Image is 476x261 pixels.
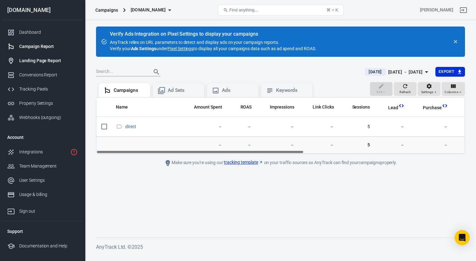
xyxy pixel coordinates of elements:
div: Ad Sets [168,87,199,94]
a: User Settings [2,173,83,187]
span: － [380,142,405,148]
span: － [415,124,448,130]
span: － [232,124,252,130]
li: Account [2,130,83,145]
span: Amount Spent [194,104,222,110]
a: Campaign Report [2,39,83,54]
div: Keywords [276,87,308,94]
svg: This column is calculated from AnyTrack real-time data [442,103,448,109]
div: Verify Ads Integration on Pixel Settings to display your campaigns [110,31,316,37]
div: Integrations [19,149,68,155]
span: ROAS [241,104,252,110]
a: direct [125,124,136,129]
span: － [186,124,222,130]
div: AnyTrack relies on URL parameters to detect and display ads on your campaign reports. Verify your... [110,32,316,52]
h6: AnyTrack Ltd. © 2025 [96,243,465,251]
span: Purchase [415,105,442,111]
span: － [304,124,334,130]
div: Campaigns [114,87,145,94]
div: Property Settings [19,100,78,107]
a: Webhooks (outgoing) [2,110,83,125]
div: Campaign Report [19,43,78,50]
div: Landing Page Report [19,57,78,64]
a: Tracking Pixels [2,82,83,96]
a: Sign out [456,3,471,18]
span: － [232,142,252,148]
svg: 1 networks not verified yet [70,148,78,156]
span: The number of clicks on links within the ad that led to advertiser-specified destinations [304,103,334,111]
a: Integrations [2,145,83,159]
span: Impressions [270,104,294,110]
svg: Direct [116,123,123,130]
span: The total return on ad spend [241,103,252,111]
a: Property Settings [2,96,83,110]
div: [DATE] － [DATE] [388,68,423,76]
span: － [304,142,334,148]
span: The number of clicks on links within the ad that led to advertiser-specified destinations [313,103,334,111]
span: The estimated total amount of money you've spent on your campaign, ad set or ad during its schedule. [186,103,222,111]
span: － [415,142,448,148]
span: － [186,142,222,148]
div: ⌘ + K [326,8,338,12]
span: Purchase [423,105,442,111]
span: Lead [380,105,398,111]
span: Name [116,104,128,110]
a: Conversions Report [2,68,83,82]
span: Settings [421,89,433,95]
span: Link Clicks [313,104,334,110]
a: tracking template [224,159,263,166]
button: Refresh [394,82,416,96]
span: The number of times your ads were on screen. [262,103,294,111]
span: 5 [344,124,370,130]
input: Search... [96,68,146,76]
a: Dashboard [2,25,83,39]
span: Lead [388,105,398,111]
span: Sessions [352,104,370,110]
button: [DOMAIN_NAME] [128,4,173,16]
button: [DATE][DATE] － [DATE] [360,67,435,77]
div: Dashboard [19,29,78,36]
span: Sessions [344,104,370,110]
div: Usage & billing [19,191,78,198]
span: － [262,142,294,148]
span: － [380,124,405,130]
a: Sign out [2,202,83,218]
span: The estimated total amount of money you've spent on your campaign, ad set or ad during its schedule. [194,103,222,111]
span: direct [125,124,137,129]
span: Find anything... [229,8,258,12]
div: User Settings [19,177,78,184]
div: Campaigns [95,7,118,13]
button: Export [435,67,465,77]
a: Pixel Settings [167,45,193,52]
div: Account id: jKzc0AbW [420,7,453,13]
div: Tracking Pixels [19,86,78,92]
span: vitorama.com [131,6,166,14]
button: Settings [418,82,440,96]
span: The total return on ad spend [232,103,252,111]
button: Find anything...⌘ + K [218,5,344,15]
span: Name [116,104,136,110]
div: Webhooks (outgoing) [19,114,78,121]
div: Ads [222,87,253,94]
span: Refresh [399,89,411,95]
strong: Ads Settings [131,46,156,51]
div: Team Management [19,163,78,169]
div: Conversions Report [19,72,78,78]
a: Landing Page Report [2,54,83,68]
span: 5 [344,142,370,148]
div: Documentation and Help [19,243,78,249]
li: Support [2,224,83,239]
div: scrollable content [96,98,465,154]
button: close [451,37,460,46]
button: Columns [442,82,465,96]
span: The number of times your ads were on screen. [270,103,294,111]
div: [DOMAIN_NAME] [2,7,83,13]
div: Open Intercom Messenger [455,230,470,245]
a: Team Management [2,159,83,173]
span: Columns [445,89,458,95]
span: － [262,124,294,130]
span: [DATE] [366,69,384,75]
svg: This column is calculated from AnyTrack real-time data [398,103,405,109]
div: Sign out [19,208,78,215]
div: Make sure you're using our on your traffic sources so AnyTrack can find your campaigns properly. [139,159,422,167]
